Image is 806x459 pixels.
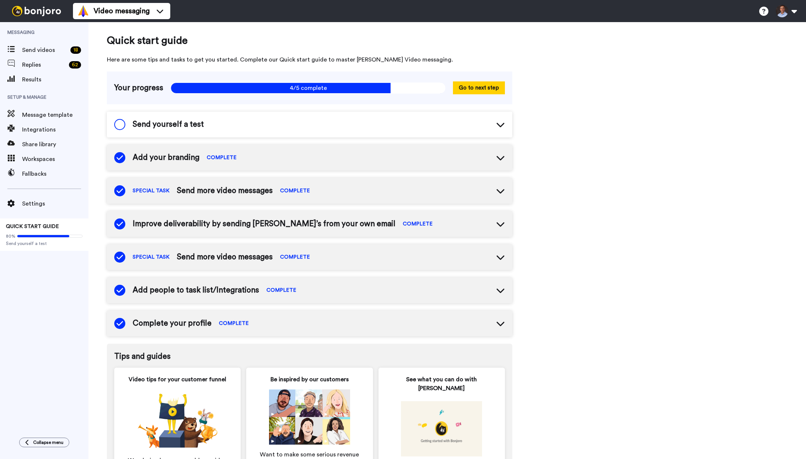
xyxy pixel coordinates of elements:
[129,375,226,384] span: Video tips for your customer funnel
[22,75,88,84] span: Results
[177,252,273,263] span: Send more video messages
[107,55,512,64] span: Here are some tips and tasks to get you started. Complete our Quick start guide to master [PERSON...
[219,320,249,327] span: COMPLETE
[386,375,498,393] span: See what you can do with [PERSON_NAME]
[22,199,88,208] span: Settings
[114,83,163,94] span: Your progress
[33,439,63,445] span: Collapse menu
[133,119,204,130] span: Send yourself a test
[403,220,433,228] span: COMPLETE
[6,224,59,229] span: QUICK START GUIDE
[133,152,199,163] span: Add your branding
[77,5,89,17] img: vm-color.svg
[133,218,395,229] span: Improve deliverability by sending [PERSON_NAME]’s from your own email
[266,287,296,294] span: COMPLETE
[271,375,349,384] span: Be inspired by our customers
[22,111,88,119] span: Message template
[133,285,259,296] span: Add people to task list/Integrations
[107,33,512,48] span: Quick start guide
[401,401,482,456] img: 5a8f5abc0fb89953aae505072feff9ce.png
[177,185,273,196] span: Send more video messages
[133,187,170,195] span: SPECIAL TASK
[70,46,81,54] div: 18
[19,438,69,447] button: Collapse menu
[22,46,67,55] span: Send videos
[22,140,88,149] span: Share library
[137,392,218,448] img: 8725903760688d899ef9d3e32c052ff7.png
[9,6,64,16] img: bj-logo-header-white.svg
[280,187,310,195] span: COMPLETE
[6,241,83,246] span: Send yourself a test
[69,61,81,69] div: 62
[22,169,88,178] span: Fallbacks
[207,154,237,161] span: COMPLETE
[133,253,170,261] span: SPECIAL TASK
[114,351,505,362] span: Tips and guides
[453,81,505,94] button: Go to next step
[280,253,310,261] span: COMPLETE
[171,83,446,94] span: 4/5 complete
[22,125,88,134] span: Integrations
[22,60,66,69] span: Replies
[133,318,212,329] span: Complete your profile
[269,389,350,445] img: 0fdd4f07dd902e11a943b9ee6221a0e0.png
[94,6,150,16] span: Video messaging
[6,233,15,239] span: 80%
[22,155,88,164] span: Workspaces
